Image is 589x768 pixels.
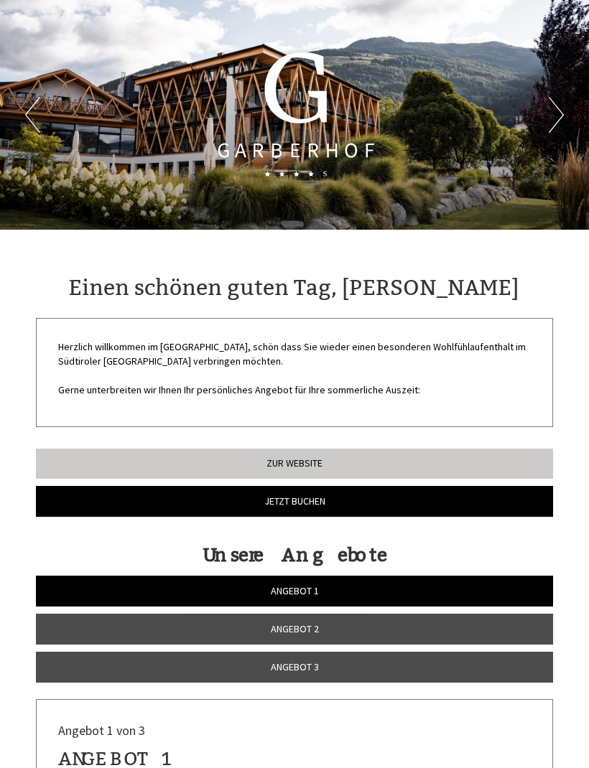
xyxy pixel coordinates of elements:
[58,722,145,739] span: Angebot 1 von 3
[36,542,553,568] div: Unsere Angebote
[271,584,319,597] span: Angebot 1
[68,276,519,300] h1: Einen schönen guten Tag, [PERSON_NAME]
[549,97,564,133] button: Next
[58,340,531,398] p: Herzlich willkommen im [GEOGRAPHIC_DATA], schön dass Sie wieder einen besonderen Wohlfühlaufentha...
[271,622,319,635] span: Angebot 2
[271,660,319,673] span: Angebot 3
[25,97,40,133] button: Previous
[36,449,553,479] a: Zur Website
[36,486,553,517] a: Jetzt buchen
